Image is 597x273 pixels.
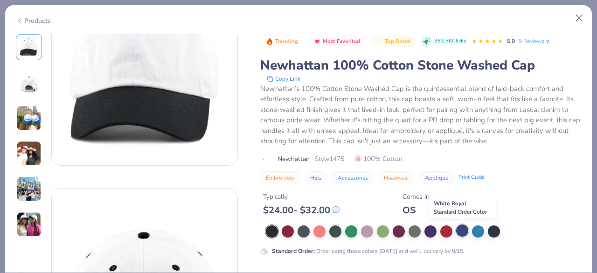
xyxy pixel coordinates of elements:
[458,174,485,182] div: Print Guide
[266,38,273,45] img: Trending sort
[472,34,503,49] div: 5.0 Stars
[263,204,340,216] div: $ 24.00 - $ 32.00
[323,39,360,44] span: Most Favorited
[385,39,411,44] span: Top Rated
[403,192,430,202] div: Comes In
[275,39,298,44] span: Trending
[332,171,374,184] button: Accessories
[260,171,300,184] button: Embroidery
[16,212,42,237] img: User generated content
[570,9,588,27] button: Close
[261,35,303,48] button: Badge Button
[260,56,582,74] div: Newhattan 100% Cotton Stone Washed Cap
[429,197,496,218] div: White Royal
[371,35,416,48] button: Badge Button
[260,155,273,163] img: brand logo
[272,247,465,255] div: Order using these colors [DATE] and we’ll delivery by 9/15.
[263,192,340,202] div: Typically
[16,105,42,131] img: User generated content
[272,247,315,255] strong: Standard Order :
[16,16,51,26] div: Products
[313,38,321,45] img: Most Favorited sort
[375,38,383,45] img: Top Rated sort
[419,171,454,184] button: Applique
[314,154,344,164] span: Style 1475
[434,208,487,216] span: Standard Order Color
[264,74,303,84] button: copy to clipboard
[16,176,42,202] img: User generated content
[403,204,430,216] div: OS
[260,84,582,147] div: Newhattan’s 100% Cotton Stone Washed Cap is the quintessential blend of laid-back comfort and eff...
[16,141,42,166] img: User generated content
[18,71,40,94] img: Back
[18,36,40,58] img: Front
[434,37,466,45] span: 383.5K Clicks
[378,171,415,184] button: Headwear
[309,35,365,48] button: Badge Button
[507,37,515,45] span: 5.0
[278,154,310,164] span: Newhattan
[354,154,403,164] span: 100% Cotton
[305,171,327,184] button: Hats
[519,37,551,45] a: 9 Reviews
